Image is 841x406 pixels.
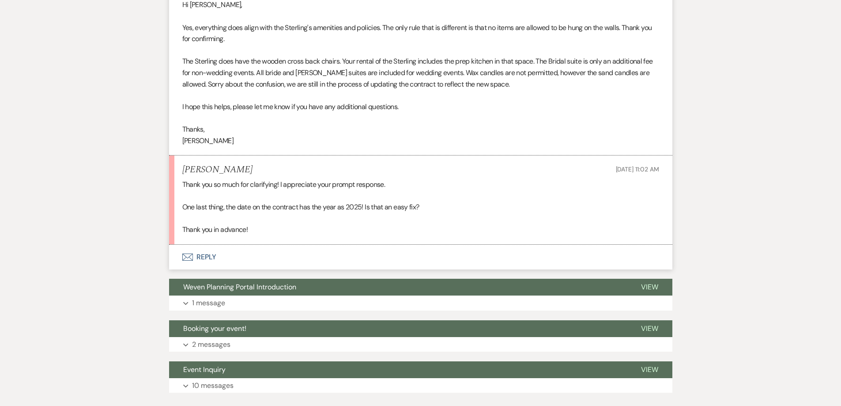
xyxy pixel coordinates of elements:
[641,365,658,374] span: View
[169,337,672,352] button: 2 messages
[169,378,672,393] button: 10 messages
[169,279,627,296] button: Weven Planning Portal Introduction
[182,201,659,213] p: One last thing, the date on the contract has the year as 2025! Is that an easy fix?
[641,324,658,333] span: View
[169,361,627,378] button: Event Inquiry
[182,135,659,147] p: [PERSON_NAME]
[616,165,659,173] span: [DATE] 11:02 AM
[182,124,659,135] p: Thanks,
[183,324,246,333] span: Booking your event!
[182,179,659,190] p: Thank you so much for clarifying! I appreciate your prompt response.
[183,365,226,374] span: Event Inquiry
[641,282,658,292] span: View
[192,339,230,350] p: 2 messages
[192,380,234,391] p: 10 messages
[182,224,659,235] p: Thank you in advance!
[182,164,253,175] h5: [PERSON_NAME]
[183,282,296,292] span: Weven Planning Portal Introduction
[169,245,672,269] button: Reply
[182,101,659,113] p: I hope this helps, please let me know if you have any additional questions.
[192,297,225,309] p: 1 message
[627,320,672,337] button: View
[169,320,627,337] button: Booking your event!
[169,296,672,311] button: 1 message
[627,361,672,378] button: View
[627,279,672,296] button: View
[182,56,659,90] p: The Sterling does have the wooden cross back chairs. Your rental of the Sterling includes the pre...
[182,22,659,45] p: Yes, everything does align with the Sterling's amenities and policies. The only rule that is diff...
